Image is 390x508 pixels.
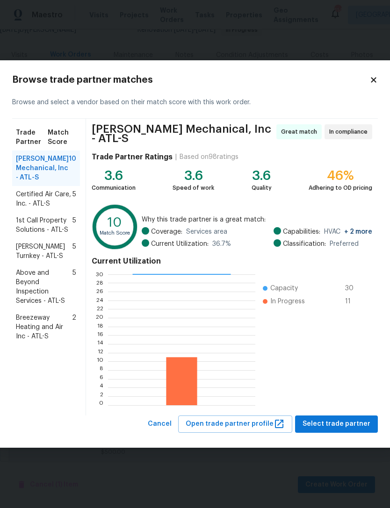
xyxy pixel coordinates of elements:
div: 3.6 [92,171,136,180]
text: 22 [97,306,103,312]
span: Great match [281,127,321,136]
span: Select trade partner [303,418,370,430]
text: 10 [97,358,103,364]
span: 5 [72,242,76,261]
span: In compliance [329,127,371,136]
span: Services area [186,227,227,236]
span: HVAC [324,227,372,236]
button: Open trade partner profile [178,415,292,433]
span: Capacity [270,284,298,293]
span: 2 [72,313,76,341]
span: Open trade partner profile [186,418,285,430]
text: Match Score [100,230,130,236]
button: Select trade partner [295,415,378,433]
span: Above and Beyond Inspection Services - ATL-S [16,268,72,306]
span: Breezeway Heating and Air Inc - ATL-S [16,313,72,341]
div: 3.6 [173,171,214,180]
span: Trade Partner [16,128,48,147]
span: Classification: [283,239,326,249]
text: 16 [97,332,103,338]
span: Preferred [330,239,359,249]
h4: Current Utilization [92,257,372,266]
span: Current Utilization: [151,239,209,249]
span: Capabilities: [283,227,320,236]
div: Speed of work [173,183,214,193]
button: Cancel [144,415,175,433]
text: 4 [100,385,103,390]
div: | [173,152,180,162]
div: Adhering to OD pricing [309,183,372,193]
text: 18 [97,324,103,329]
div: Quality [252,183,272,193]
text: 28 [96,280,103,286]
text: 20 [96,315,103,321]
div: 46% [309,171,372,180]
span: [PERSON_NAME] Turnkey - ATL-S [16,242,72,261]
span: 36.7 % [212,239,231,249]
span: 10 [69,154,76,182]
text: 0 [99,402,103,408]
span: 5 [72,268,76,306]
span: 5 [72,190,76,208]
div: Browse and select a vendor based on their match score with this work order. [12,86,378,119]
div: Communication [92,183,136,193]
h4: Trade Partner Ratings [92,152,173,162]
span: Certified Air Care, Inc. - ATL-S [16,190,72,208]
span: + 2 more [344,229,372,235]
span: [PERSON_NAME] Mechanical, Inc - ATL-S [92,124,274,143]
span: Match Score [48,128,76,147]
span: Cancel [148,418,172,430]
text: 24 [96,298,103,303]
span: 5 [72,216,76,235]
text: 14 [97,341,103,347]
h2: Browse trade partner matches [12,75,369,85]
text: 2 [100,394,103,399]
div: Based on 98 ratings [180,152,238,162]
text: 6 [100,376,103,382]
span: Why this trade partner is a great match: [142,215,372,224]
span: 30 [345,284,360,293]
span: Coverage: [151,227,182,236]
text: 12 [98,350,103,356]
div: 3.6 [252,171,272,180]
text: 8 [100,367,103,373]
span: 11 [345,297,360,306]
text: 30 [96,272,103,277]
span: In Progress [270,297,305,306]
text: 10 [108,217,122,229]
span: [PERSON_NAME] Mechanical, Inc - ATL-S [16,154,69,182]
span: 1st Call Property Solutions - ATL-S [16,216,72,235]
text: 26 [96,289,103,294]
